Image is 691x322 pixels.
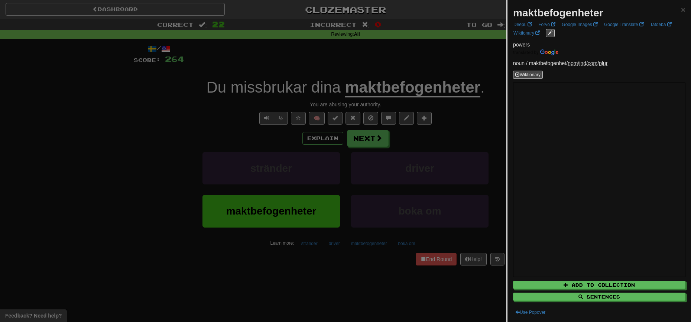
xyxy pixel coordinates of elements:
[511,20,534,29] a: DeepL
[602,20,646,29] a: Google Translate
[546,29,555,37] button: edit links
[513,42,530,48] span: powers
[579,60,586,66] abbr: Definite: Indefinite
[559,20,600,29] a: Google Images
[513,71,543,79] button: Wiktionary
[513,293,685,301] button: Sentences
[579,60,588,66] span: /
[588,60,597,66] abbr: Gender: Common gender
[513,59,685,67] p: noun / maktbefogenhet /
[513,7,603,19] strong: maktbefogenheter
[568,60,579,66] span: /
[681,5,685,14] span: ×
[681,6,685,13] button: Close
[513,308,548,316] button: Use Popover
[513,281,685,289] button: Add to Collection
[536,20,558,29] a: Forvo
[513,49,558,55] img: Color short
[599,60,607,66] abbr: Number: Plural number
[588,60,599,66] span: /
[511,29,542,37] a: Wiktionary
[648,20,674,29] a: Tatoeba
[568,60,578,66] abbr: Case: Nominative / direct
